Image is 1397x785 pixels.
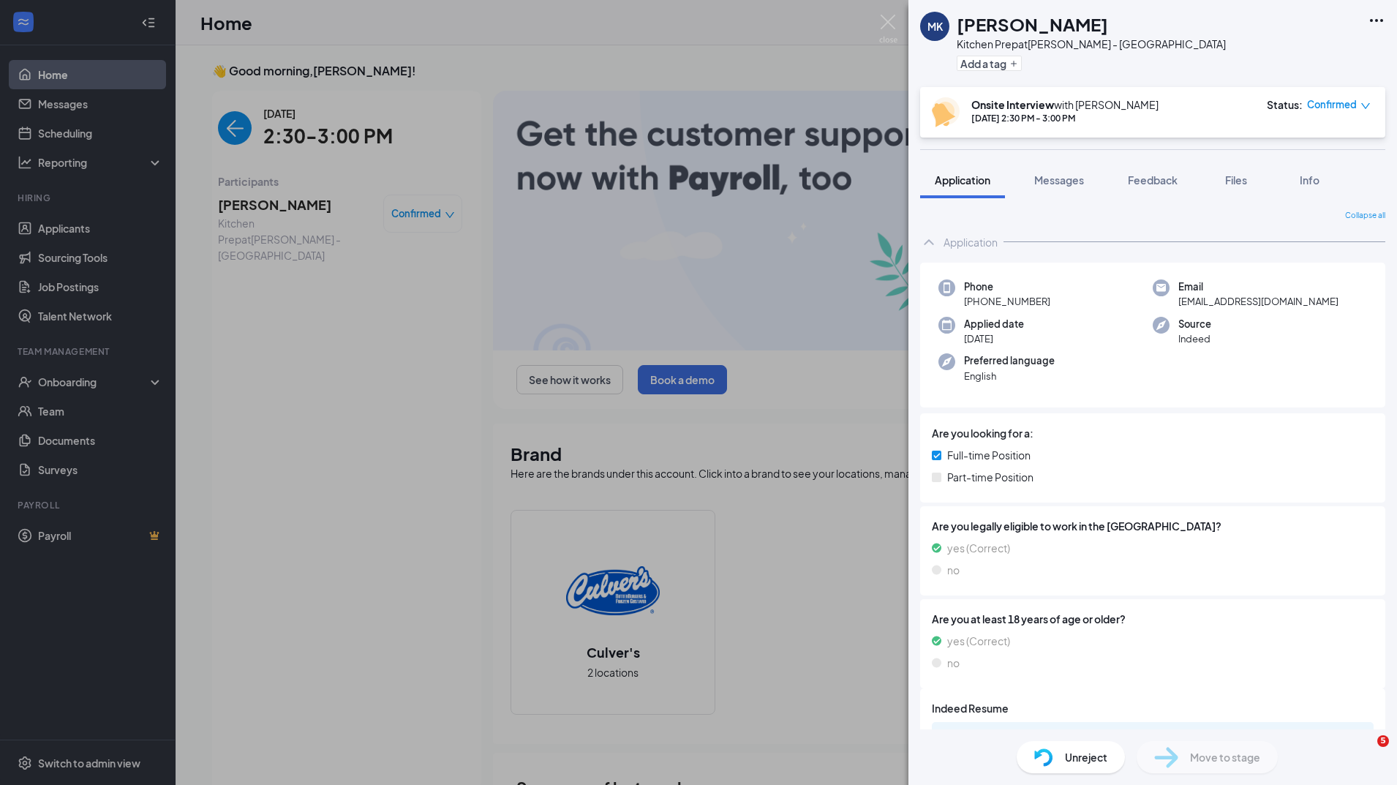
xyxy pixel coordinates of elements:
[1034,173,1084,187] span: Messages
[1347,735,1382,770] iframe: Intercom live chat
[1347,729,1365,746] svg: Download
[957,12,1108,37] h1: [PERSON_NAME]
[947,655,960,671] span: no
[1009,59,1018,68] svg: Plus
[964,279,1050,294] span: Phone
[1178,331,1211,346] span: Indeed
[1360,101,1371,111] span: down
[1225,173,1247,187] span: Files
[944,235,998,249] div: Application
[971,97,1159,112] div: with [PERSON_NAME]
[932,611,1374,627] span: Are you at least 18 years of age or older?
[971,98,1054,111] b: Onsite Interview
[947,562,960,578] span: no
[1190,749,1260,765] span: Move to stage
[957,37,1226,51] div: Kitchen Prep at [PERSON_NAME] - [GEOGRAPHIC_DATA]
[947,447,1031,463] span: Full-time Position
[1345,210,1385,222] span: Collapse all
[971,112,1159,124] div: [DATE] 2:30 PM - 3:00 PM
[1377,735,1389,747] span: 5
[964,317,1024,331] span: Applied date
[927,19,943,34] div: MK
[1178,294,1338,309] span: [EMAIL_ADDRESS][DOMAIN_NAME]
[1267,97,1303,112] div: Status :
[957,56,1022,71] button: PlusAdd a tag
[1065,749,1107,765] span: Unreject
[1178,317,1211,331] span: Source
[964,294,1050,309] span: [PHONE_NUMBER]
[935,173,990,187] span: Application
[920,233,938,251] svg: ChevronUp
[1178,279,1338,294] span: Email
[932,518,1374,534] span: Are you legally eligible to work in the [GEOGRAPHIC_DATA]?
[1128,173,1178,187] span: Feedback
[947,540,1010,556] span: yes (Correct)
[947,633,1010,649] span: yes (Correct)
[1307,97,1357,112] span: Confirmed
[1368,12,1385,29] svg: Ellipses
[964,353,1055,368] span: Preferred language
[947,469,1033,485] span: Part-time Position
[1300,173,1319,187] span: Info
[964,331,1024,346] span: [DATE]
[932,425,1033,441] span: Are you looking for a:
[932,700,1009,716] span: Indeed Resume
[964,369,1055,383] span: English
